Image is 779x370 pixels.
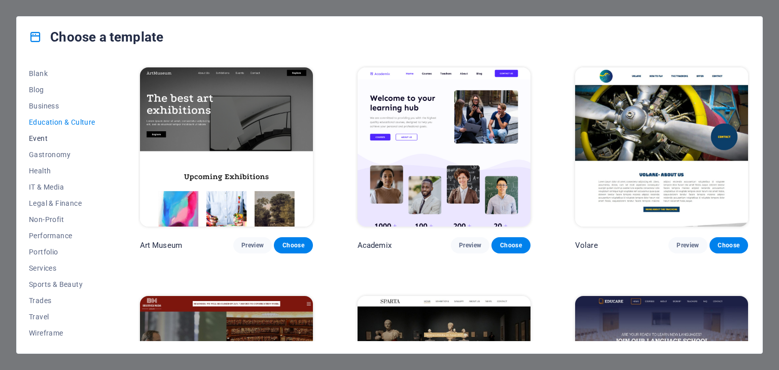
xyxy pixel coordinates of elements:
button: Performance [29,228,95,244]
button: Blank [29,65,95,82]
h4: Choose a template [29,29,163,45]
button: IT & Media [29,179,95,195]
span: Portfolio [29,248,95,256]
button: Services [29,260,95,276]
button: Choose [491,237,530,253]
button: Legal & Finance [29,195,95,211]
button: Education & Culture [29,114,95,130]
button: Preview [233,237,272,253]
button: Travel [29,309,95,325]
img: Academix [358,67,530,227]
span: Blog [29,86,95,94]
span: Choose [500,241,522,249]
img: Art Museum [140,67,313,227]
button: Blog [29,82,95,98]
button: Health [29,163,95,179]
p: Volare [575,240,598,250]
span: Choose [718,241,740,249]
span: Preview [459,241,481,249]
button: Choose [274,237,312,253]
button: Portfolio [29,244,95,260]
span: Trades [29,297,95,305]
button: Choose [710,237,748,253]
span: Blank [29,69,95,78]
span: Preview [677,241,699,249]
span: Services [29,264,95,272]
span: IT & Media [29,183,95,191]
p: Art Museum [140,240,182,250]
span: Wireframe [29,329,95,337]
p: Academix [358,240,392,250]
button: Non-Profit [29,211,95,228]
button: Preview [451,237,489,253]
span: Gastronomy [29,151,95,159]
span: Preview [241,241,264,249]
button: Preview [668,237,707,253]
span: Business [29,102,95,110]
span: Education & Culture [29,118,95,126]
button: Gastronomy [29,146,95,163]
span: Choose [282,241,304,249]
span: Health [29,167,95,175]
span: Legal & Finance [29,199,95,207]
img: Volare [575,67,748,227]
button: Wireframe [29,325,95,341]
span: Non-Profit [29,215,95,224]
button: Sports & Beauty [29,276,95,292]
span: Event [29,134,95,142]
span: Travel [29,313,95,321]
button: Trades [29,292,95,309]
button: Business [29,98,95,114]
button: Event [29,130,95,146]
span: Performance [29,232,95,240]
span: Sports & Beauty [29,280,95,288]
